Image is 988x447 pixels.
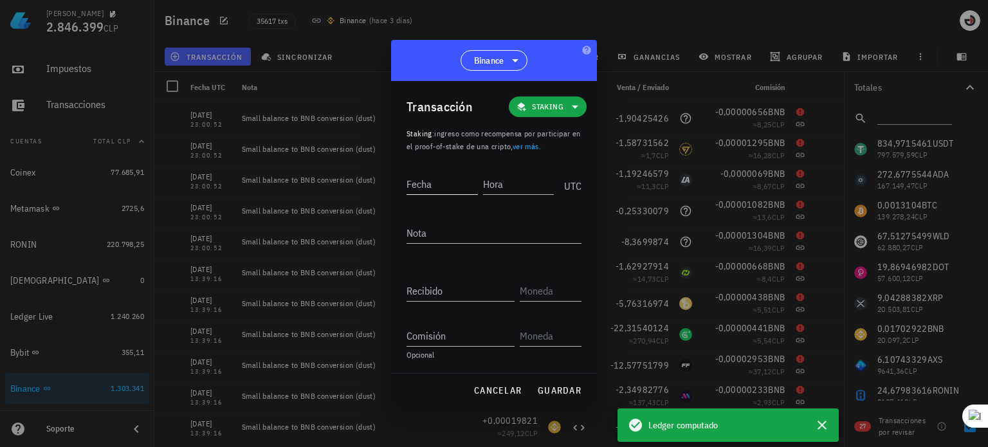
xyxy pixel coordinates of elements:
[407,129,432,138] span: Staking
[520,325,579,346] input: Moneda
[513,141,539,151] a: ver más
[473,385,522,396] span: cancelar
[407,351,581,359] div: Opcional
[648,418,718,432] span: Ledger computado
[407,96,473,117] div: Transacción
[407,129,581,151] span: ingreso como recompensa por participar en el proof-of-stake de una cripto, .
[559,166,581,198] div: UTC
[532,100,563,113] span: Staking
[474,54,504,67] span: Binance
[537,385,581,396] span: guardar
[407,127,581,153] p: :
[520,280,579,301] input: Moneda
[532,379,587,402] button: guardar
[468,379,527,402] button: cancelar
